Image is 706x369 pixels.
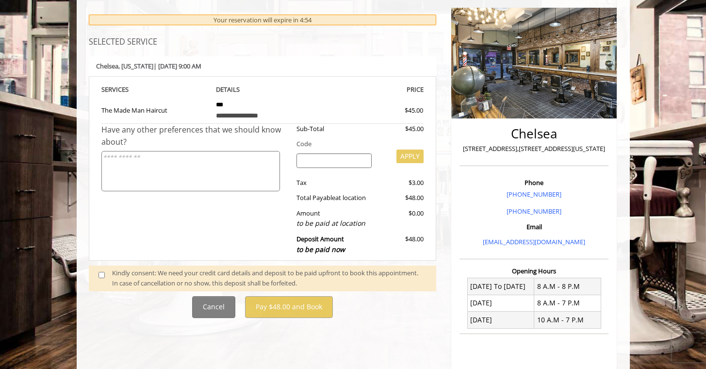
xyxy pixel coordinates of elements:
[96,62,201,70] b: Chelsea | [DATE] 9:00 AM
[507,190,561,199] a: [PHONE_NUMBER]
[379,208,424,229] div: $0.00
[112,268,427,288] div: Kindly consent: We need your credit card details and deposit to be paid upfront to book this appo...
[289,124,379,134] div: Sub-Total
[289,178,379,188] div: Tax
[289,208,379,229] div: Amount
[209,84,316,95] th: DETAILS
[534,295,601,311] td: 8 A.M - 7 P.M
[335,193,366,202] span: at location
[379,234,424,255] div: $48.00
[125,85,129,94] span: S
[316,84,424,95] th: PRICE
[462,223,606,230] h3: Email
[370,105,423,116] div: $45.00
[101,84,209,95] th: SERVICE
[467,312,534,328] td: [DATE]
[460,268,608,274] h3: Opening Hours
[483,237,585,246] a: [EMAIL_ADDRESS][DOMAIN_NAME]
[289,193,379,203] div: Total Payable
[534,278,601,295] td: 8 A.M - 8 P.M
[118,62,153,70] span: , [US_STATE]
[462,144,606,154] p: [STREET_ADDRESS],[STREET_ADDRESS][US_STATE]
[379,193,424,203] div: $48.00
[245,296,333,318] button: Pay $48.00 and Book
[467,278,534,295] td: [DATE] To [DATE]
[296,218,372,229] div: to be paid at location
[89,38,437,47] h3: SELECTED SERVICE
[101,124,290,149] div: Have any other preferences that we should know about?
[396,150,424,163] button: APPLY
[101,95,209,124] td: The Made Man Haircut
[192,296,235,318] button: Cancel
[379,178,424,188] div: $3.00
[462,127,606,141] h2: Chelsea
[296,245,345,254] span: to be paid now
[89,15,437,26] div: Your reservation will expire in 4:54
[534,312,601,328] td: 10 A.M - 7 P.M
[379,124,424,134] div: $45.00
[467,295,534,311] td: [DATE]
[289,139,424,149] div: Code
[296,235,345,254] b: Deposit Amount
[507,207,561,216] a: [PHONE_NUMBER]
[462,179,606,186] h3: Phone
